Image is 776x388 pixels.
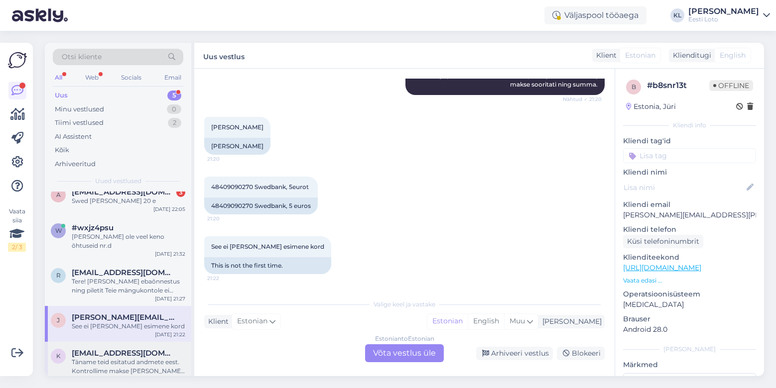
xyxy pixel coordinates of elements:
[623,224,756,235] p: Kliendi telefon
[95,177,141,186] span: Uued vestlused
[625,50,655,61] span: Estonian
[688,7,770,23] a: [PERSON_NAME]Eesti Loto
[623,136,756,146] p: Kliendi tag'id
[204,138,270,155] div: [PERSON_NAME]
[720,50,746,61] span: English
[476,347,553,360] div: Arhiveeri vestlus
[557,347,605,360] div: Blokeeri
[632,83,636,91] span: b
[167,91,181,100] div: 5
[623,263,701,272] a: [URL][DOMAIN_NAME]
[623,148,756,163] input: Lisa tag
[72,358,185,376] div: Täname teid esitatud andmete eest. Kontrollime makse [PERSON_NAME] suuname selle teie e-rahakotti...
[72,349,175,358] span: kaupo.korm@gmail.com
[375,334,434,343] div: Estonian to Estonian
[204,197,318,214] div: 48409090270 Swedbank, 5 euros
[204,316,229,327] div: Klient
[57,316,60,324] span: j
[167,104,181,114] div: 0
[670,8,684,22] div: KL
[207,155,245,163] span: 21:20
[168,118,181,128] div: 2
[709,80,753,91] span: Offline
[510,316,525,325] span: Muu
[623,289,756,299] p: Operatsioonisüsteem
[83,71,101,84] div: Web
[623,345,756,354] div: [PERSON_NAME]
[155,295,185,302] div: [DATE] 21:27
[162,71,183,84] div: Email
[207,275,245,282] span: 21:22
[544,6,647,24] div: Väljaspool tööaega
[468,314,504,329] div: English
[237,316,267,327] span: Estonian
[623,235,703,248] div: Küsi telefoninumbrit
[203,49,245,62] label: Uus vestlus
[53,71,64,84] div: All
[8,207,26,252] div: Vaata siia
[624,182,745,193] input: Lisa nimi
[176,188,185,197] div: 3
[563,96,602,103] span: Nähtud ✓ 21:20
[623,167,756,178] p: Kliendi nimi
[55,159,96,169] div: Arhiveeritud
[365,344,444,362] div: Võta vestlus üle
[8,51,27,70] img: Askly Logo
[72,313,175,322] span: jana.martinson@mail.ee
[153,205,185,213] div: [DATE] 22:05
[204,257,331,274] div: This is not the first time.
[154,376,185,383] div: [DATE] 21:09
[623,210,756,220] p: [PERSON_NAME][EMAIL_ADDRESS][PERSON_NAME][DOMAIN_NAME]
[623,252,756,263] p: Klienditeekond
[56,272,61,279] span: r
[55,132,92,142] div: AI Assistent
[211,123,263,131] span: [PERSON_NAME]
[592,50,617,61] div: Klient
[669,50,711,61] div: Klienditugi
[72,268,175,277] span: reigina89@gmail.com
[55,91,68,100] div: Uus
[72,277,185,295] div: Tere! [PERSON_NAME] ebaõnnestus ning piletit Teie mängukontole ei ilmunud, palume edastada [PERSO...
[207,215,245,222] span: 21:20
[688,15,759,23] div: Eesti Loto
[623,199,756,210] p: Kliendi email
[72,196,185,205] div: Swed [PERSON_NAME] 20 e
[623,324,756,335] p: Android 28.0
[623,360,756,370] p: Märkmed
[623,276,756,285] p: Vaata edasi ...
[72,188,175,196] span: annikaprise3@gmail.cm
[211,183,309,191] span: 48409090270 Swedbank, 5eurot
[688,7,759,15] div: [PERSON_NAME]
[626,101,676,112] div: Estonia, Jüri
[623,299,756,310] p: [MEDICAL_DATA]
[56,352,61,360] span: k
[119,71,143,84] div: Socials
[211,243,324,250] span: See ei [PERSON_NAME] esimene kord
[72,223,114,232] span: #wxjz4psu
[55,145,69,155] div: Kõik
[72,322,185,331] div: See ei [PERSON_NAME] esimene kord
[56,191,61,198] span: a
[427,314,468,329] div: Estonian
[55,118,104,128] div: Tiimi vestlused
[647,80,709,92] div: # b8snr13t
[623,121,756,130] div: Kliendi info
[62,52,102,62] span: Otsi kliente
[8,243,26,252] div: 2 / 3
[72,232,185,250] div: [PERSON_NAME] ole veel keno õhtuseid nr.d
[55,104,104,114] div: Minu vestlused
[155,331,185,338] div: [DATE] 21:22
[623,314,756,324] p: Brauser
[204,300,605,309] div: Valige keel ja vastake
[155,250,185,258] div: [DATE] 21:32
[55,227,62,234] span: w
[538,316,602,327] div: [PERSON_NAME]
